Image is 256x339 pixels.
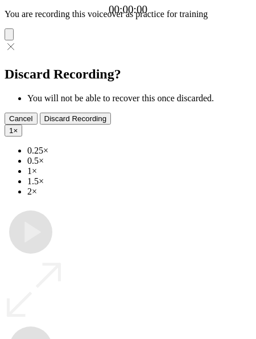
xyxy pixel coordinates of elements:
li: 1× [27,166,251,176]
p: You are recording this voiceover as practice for training [5,9,251,19]
span: 1 [9,126,13,135]
li: You will not be able to recover this once discarded. [27,93,251,104]
h2: Discard Recording? [5,67,251,82]
li: 0.5× [27,156,251,166]
a: 00:00:00 [109,3,147,16]
button: Cancel [5,113,38,125]
li: 0.25× [27,146,251,156]
button: 1× [5,125,22,137]
button: Discard Recording [40,113,112,125]
li: 2× [27,187,251,197]
li: 1.5× [27,176,251,187]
